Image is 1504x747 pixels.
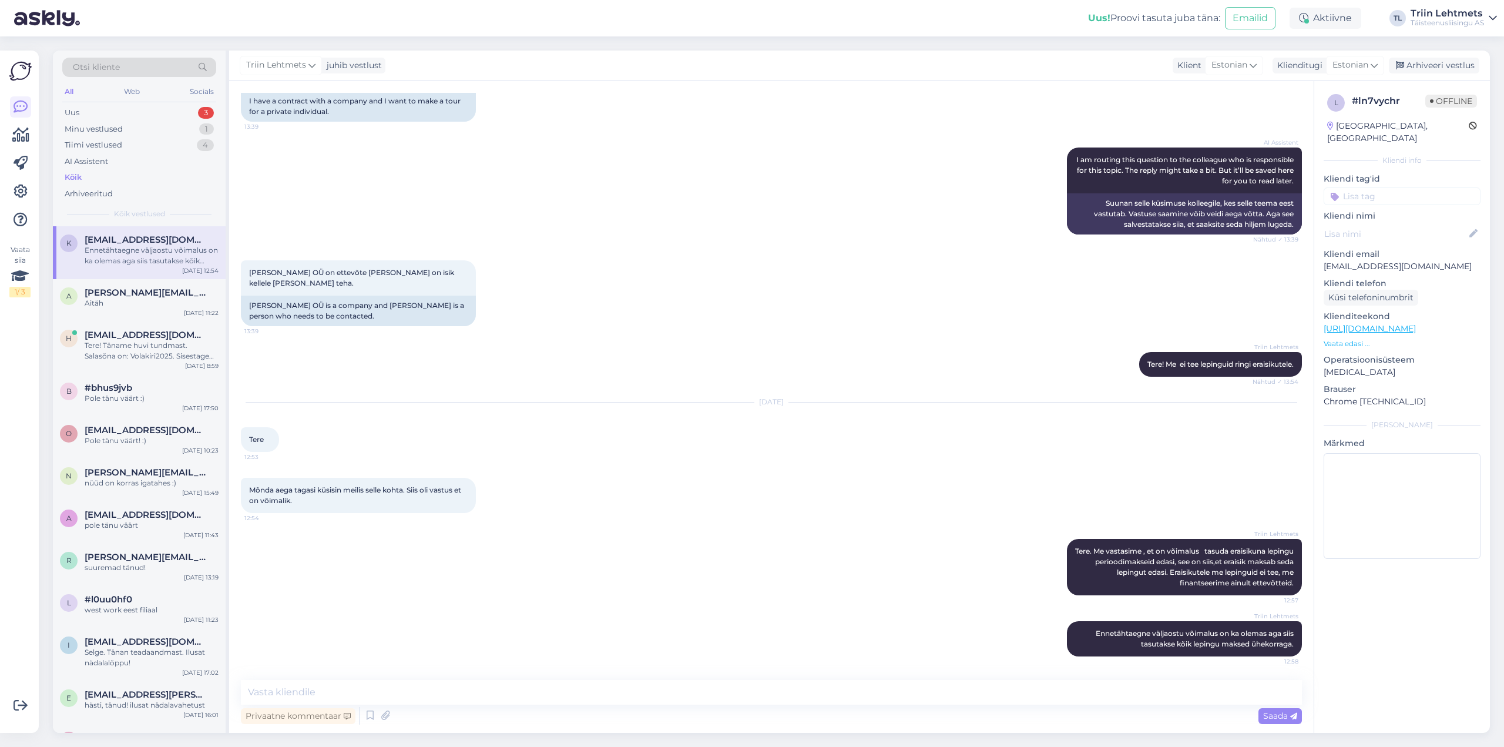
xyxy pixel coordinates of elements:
div: Uus [65,107,79,119]
button: Emailid [1225,7,1275,29]
div: Vaata siia [9,244,31,297]
div: [DATE] 16:01 [183,711,219,719]
span: a [66,292,72,300]
img: Askly Logo [9,60,32,82]
span: i [68,641,70,649]
div: Tiimi vestlused [65,139,122,151]
div: # ln7vychr [1352,94,1425,108]
div: Triin Lehtmets [1411,9,1484,18]
span: Mõnda aega tagasi küsisin meilis selle kohta. Siis oli vastus et on võimalik. [249,485,463,505]
div: Proovi tasuta juba täna: [1088,11,1220,25]
div: [DATE] 17:50 [182,404,219,413]
a: [URL][DOMAIN_NAME] [1324,323,1416,334]
div: Pole tänu väärt! :) [85,436,219,446]
div: Web [122,84,142,99]
span: Tere! Me ei tee lepinguid ringi eraisikutele. [1147,360,1294,369]
span: robert.afontsikov@tele2.com [85,552,207,562]
span: neeme.nurm@klick.ee [85,467,207,478]
span: kristiine@tele2.com [85,732,207,742]
p: Chrome [TECHNICAL_ID] [1324,396,1480,408]
span: anett.voorel@tele2.com [85,510,207,520]
div: [DATE] 13:19 [184,573,219,582]
div: Minu vestlused [65,123,123,135]
p: [MEDICAL_DATA] [1324,366,1480,378]
p: Kliendi telefon [1324,277,1480,290]
span: e [66,694,71,702]
div: Socials [187,84,216,99]
div: [DATE] 17:02 [182,668,219,677]
span: I am routing this question to the colleague who is responsible for this topic. The reply might ta... [1076,155,1295,185]
span: l [67,598,71,607]
p: Märkmed [1324,437,1480,450]
div: hästi, tänud! ilusat nädalavahetust [85,700,219,711]
div: 1 / 3 [9,287,31,297]
div: Tere! Täname huvi tundmast. Salasõna on: Volakiri2025. Sisestage see salasõnaga ja vajutage: Lae ... [85,340,219,361]
span: 12:53 [244,453,288,461]
b: Uus! [1088,12,1110,24]
span: allan@flex.ee [85,287,207,298]
div: Selge. Tänan teadaandmast. Ilusat nädalalõppu! [85,647,219,668]
span: Estonian [1332,59,1368,72]
div: 3 [198,107,214,119]
div: [DATE] 15:49 [182,488,219,497]
div: [DATE] 11:43 [183,531,219,540]
span: #l0uu0hf0 [85,594,132,605]
span: Triin Lehtmets [1254,343,1298,351]
span: Ennetähtaegne väljaostu võimalus on ka olemas aga siis tasutakse kõik lepingu maksed ühekorraga. [1096,629,1295,648]
div: [DATE] 8:59 [185,361,219,370]
span: Nähtud ✓ 13:54 [1253,377,1298,386]
span: #bhus9jvb [85,383,132,393]
p: Klienditeekond [1324,310,1480,323]
p: [EMAIL_ADDRESS][DOMAIN_NAME] [1324,260,1480,273]
div: [DATE] 12:54 [182,266,219,275]
span: O [66,429,72,438]
div: [PERSON_NAME] OÜ is a company and [PERSON_NAME] is a person who needs to be contacted. [241,296,476,326]
div: juhib vestlust [322,59,382,72]
p: Kliendi email [1324,248,1480,260]
p: Kliendi nimi [1324,210,1480,222]
div: [DATE] 11:23 [184,615,219,624]
span: Omo79@mail.ru [85,425,207,436]
div: pole tänu väärt [85,520,219,531]
div: nüüd on korras igatahes :) [85,478,219,488]
div: [DATE] 11:22 [184,309,219,317]
span: Estonian [1211,59,1247,72]
span: 12:54 [244,514,288,522]
div: suuremad tänud! [85,562,219,573]
div: west work eest filiaal [85,605,219,615]
div: Aitäh [85,298,219,309]
span: n [66,471,72,480]
span: hendrik.roosna@gmail.com [85,330,207,340]
div: Küsi telefoninumbrit [1324,290,1418,306]
div: Arhiveeri vestlus [1389,58,1479,73]
div: Kliendi info [1324,155,1480,166]
span: Offline [1425,95,1477,108]
div: 4 [197,139,214,151]
span: AI Assistent [1254,138,1298,147]
span: Saada [1263,711,1297,721]
div: Pole tänu väärt :) [85,393,219,404]
div: I have a contract with a company and I want to make a tour for a private individual. [241,91,476,122]
span: 13:39 [244,122,288,131]
a: Triin LehtmetsTäisteenusliisingu AS [1411,9,1497,28]
div: [GEOGRAPHIC_DATA], [GEOGRAPHIC_DATA] [1327,120,1469,145]
div: All [62,84,76,99]
span: Triin Lehtmets [1254,530,1298,538]
span: [PERSON_NAME] OÜ on ettevõte [PERSON_NAME] on isik kellele [PERSON_NAME] teha. [249,268,456,287]
span: K [66,239,72,247]
span: b [66,387,72,396]
div: [DATE] [241,397,1302,407]
div: Arhiveeritud [65,188,113,200]
p: Operatsioonisüsteem [1324,354,1480,366]
p: Vaata edasi ... [1324,339,1480,349]
p: Kliendi tag'id [1324,173,1480,185]
div: Klienditugi [1273,59,1322,72]
div: 1 [199,123,214,135]
input: Lisa nimi [1324,227,1467,240]
div: Privaatne kommentaar [241,708,355,724]
div: Klient [1173,59,1201,72]
span: Triin Lehtmets [246,59,306,72]
span: Triin Lehtmets [1254,612,1298,621]
div: Ennetähtaegne väljaostu võimalus on ka olemas aga siis tasutakse kõik lepingu maksed ühekorraga. [85,245,219,266]
span: a [66,514,72,522]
